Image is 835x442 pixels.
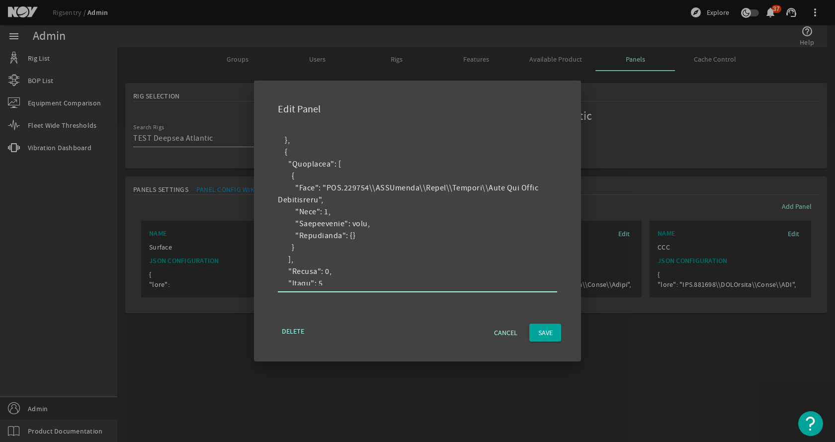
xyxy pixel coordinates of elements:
[282,326,304,336] span: Delete
[538,328,553,338] span: Save
[494,328,517,338] span: Cancel
[798,411,823,436] button: Open Resource Center
[529,324,561,342] button: Save
[266,92,569,122] div: Edit Panel
[486,324,525,342] button: Cancel
[274,322,312,340] button: Delete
